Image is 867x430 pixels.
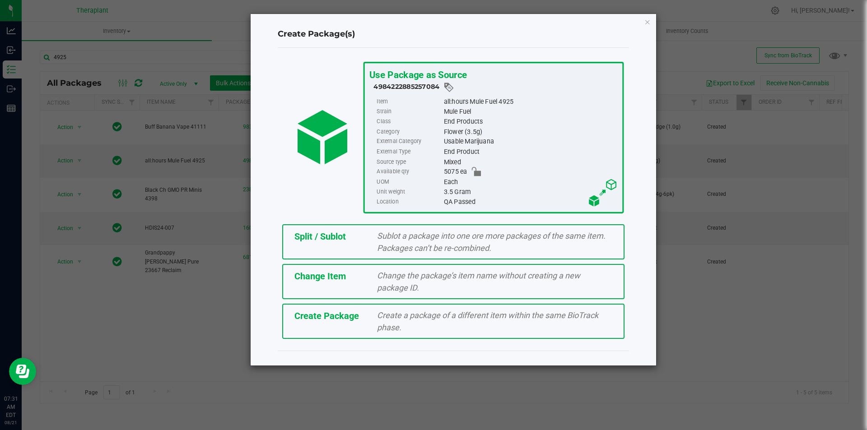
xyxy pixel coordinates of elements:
[377,310,598,332] span: Create a package of a different item within the same BioTrack phase.
[294,231,346,242] span: Split / Sublot
[443,197,617,207] div: QA Passed
[377,167,442,177] label: Available qty
[443,97,617,106] div: all:hours Mule Fuel 4925
[377,97,442,106] label: Item
[294,310,359,321] span: Create Package
[443,117,617,127] div: End Products
[294,271,346,282] span: Change Item
[377,147,442,157] label: External Type
[443,177,617,187] div: Each
[377,187,442,197] label: Unit weight
[369,69,466,80] span: Use Package as Source
[278,28,629,40] h4: Create Package(s)
[443,187,617,197] div: 3.5 Gram
[443,127,617,137] div: Flower (3.5g)
[377,231,606,253] span: Sublot a package into one ore more packages of the same item. Packages can’t be re-combined.
[377,157,442,167] label: Source type
[377,127,442,137] label: Category
[443,106,617,116] div: Mule Fuel
[373,82,618,93] div: 4984222885257084
[443,167,467,177] span: 5075 ea
[443,157,617,167] div: Mixed
[377,177,442,187] label: UOM
[377,106,442,116] label: Strain
[377,137,442,147] label: External Category
[9,358,36,385] iframe: Resource center
[377,117,442,127] label: Class
[377,197,442,207] label: Location
[377,271,580,292] span: Change the package’s item name without creating a new package ID.
[443,147,617,157] div: End Product
[443,137,617,147] div: Usable Marijuana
